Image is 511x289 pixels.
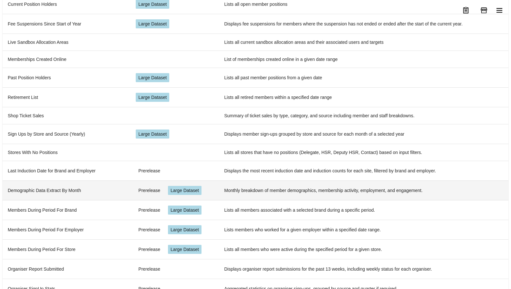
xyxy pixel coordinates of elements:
td: Lists members who worked for a given employer within a specified date range. [219,220,509,239]
span: Prerelease [138,187,160,194]
td: Fee Suspensions Since Start of Year [3,14,131,34]
td: Summary of ticket sales by type, category, and source including member and staff breakdowns. [219,107,509,124]
td: Live Sandbox Allocation Areas [3,34,131,51]
span: Large Dataset [171,226,199,233]
span: Large Dataset [138,74,167,81]
td: Lists all members associated with a selected brand during a specific period. [219,200,509,220]
td: Monthly breakdown of member demographics, membership activity, employment, and engagement. [219,180,509,200]
td: Stores With No Positions [3,144,131,161]
td: Lists all stores that have no positions (Delegate, HSR, Deputy HSR, Contact) based on input filters. [219,144,509,161]
button: Add Store Visit [476,3,492,18]
button: menu [458,3,474,18]
button: menu [492,3,507,18]
td: List of memberships created online in a given date range [219,51,509,68]
td: Displays the most recent induction date and induction counts for each site, filtered by brand and... [219,161,509,180]
td: Organiser Report Submitted [3,259,131,279]
span: Large Dataset [138,21,167,27]
span: Large Dataset [171,207,199,213]
td: Members During Period For Brand [3,200,131,220]
td: Sign Ups by Store and Source (Yearly) [3,124,131,144]
span: Large Dataset [171,246,199,253]
span: Prerelease [138,266,160,272]
td: Shop Ticket Sales [3,107,131,124]
td: Lists all members who were active during the specified period for a given store. [219,239,509,259]
td: Past Position Holders [3,68,131,87]
td: Members During Period For Employer [3,220,131,239]
span: Prerelease [138,246,160,253]
td: Displays fee suspensions for members where the suspension has not ended or ended after the start ... [219,14,509,34]
td: Demographic Data Extract By Month [3,180,131,200]
td: Last Induction Date for Brand and Employer [3,161,131,180]
span: Large Dataset [138,94,167,101]
td: Lists all current sandbox allocation areas and their associated users and targets [219,34,509,51]
td: Displays organiser report submissions for the past 13 weeks, including weekly status for each org... [219,259,509,279]
td: Memberships Created Online [3,51,131,68]
span: Prerelease [138,207,160,213]
td: Members During Period For Store [3,239,131,259]
td: Retirement List [3,87,131,107]
td: Lists all retired members within a specified date range [219,87,509,107]
span: Large Dataset [138,131,167,137]
span: Prerelease [138,226,160,233]
span: Large Dataset [171,187,199,194]
td: Lists all past member positions from a given date [219,68,509,87]
span: Prerelease [138,168,160,174]
td: Displays member sign-ups grouped by store and source for each month of a selected year [219,124,509,144]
